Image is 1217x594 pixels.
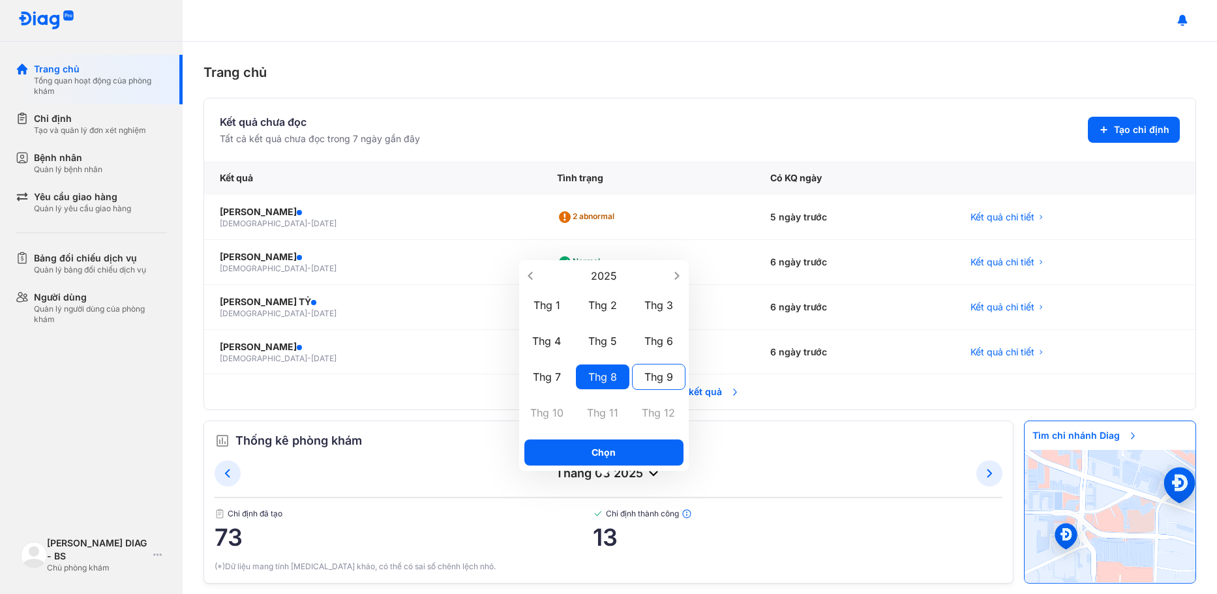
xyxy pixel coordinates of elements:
div: [PERSON_NAME] [220,250,526,263]
div: Thg 9 [632,364,685,390]
div: Quản lý bệnh nhân [34,164,102,175]
div: Kết quả [204,161,541,195]
span: Thống kê phòng khám [235,432,362,450]
div: Thg 4 [520,329,574,353]
button: Next year [666,264,689,287]
span: Tạo chỉ định [1114,123,1169,136]
div: Có KQ ngày [755,161,955,195]
div: tháng 08 2025 [241,466,976,481]
div: Người dùng [34,291,167,304]
span: [DEMOGRAPHIC_DATA] [220,353,307,363]
div: Tình trạng [541,161,755,195]
span: Tìm chi nhánh Diag [1025,421,1146,450]
div: 2 abnormal [557,207,620,228]
span: - [307,353,311,363]
div: Thg 12 [632,400,685,425]
img: logo [21,542,47,568]
div: Bảng đối chiếu dịch vụ [34,252,146,265]
div: Chỉ định [34,112,146,125]
span: 13 [593,524,1002,550]
div: Tạo và quản lý đơn xét nghiệm [34,125,146,136]
div: Thg 11 [576,400,629,425]
div: [PERSON_NAME] [220,340,526,353]
div: Quản lý người dùng của phòng khám [34,304,167,325]
div: 6 ngày trước [755,240,955,285]
div: 6 ngày trước [755,285,955,330]
span: - [307,263,311,273]
div: Thg 3 [632,293,685,318]
span: [DEMOGRAPHIC_DATA] [220,218,307,228]
div: Open years overlay [542,264,666,287]
button: Chọn [524,439,684,466]
div: Bệnh nhân [34,151,102,164]
span: Tất cả kết quả [652,378,748,406]
div: Thg 6 [632,329,685,353]
div: Thg 5 [576,329,629,353]
span: [DATE] [311,263,337,273]
span: [DEMOGRAPHIC_DATA] [220,308,307,318]
div: 6 ngày trước [755,330,955,375]
span: Chỉ định đã tạo [215,509,593,519]
span: [DATE] [311,353,337,363]
div: [PERSON_NAME] DIAG - BS [47,537,148,563]
div: Thg 7 [520,364,574,389]
div: Quản lý yêu cầu giao hàng [34,203,131,214]
img: logo [18,10,74,31]
span: Kết quả chi tiết [970,301,1034,314]
img: document.50c4cfd0.svg [215,509,225,519]
span: Kết quả chi tiết [970,346,1034,359]
div: Yêu cầu giao hàng [34,190,131,203]
div: Thg 8 [576,364,629,389]
div: Thg 10 [520,400,574,425]
div: Trang chủ [203,63,1196,82]
span: Chỉ định thành công [593,509,1002,519]
span: Kết quả chi tiết [970,211,1034,224]
span: - [307,308,311,318]
span: - [307,218,311,228]
div: 5 ngày trước [755,195,955,240]
div: Tổng quan hoạt động của phòng khám [34,76,167,97]
button: Tạo chỉ định [1088,117,1180,143]
img: order.5a6da16c.svg [215,433,230,449]
div: [PERSON_NAME] [220,205,526,218]
span: Kết quả chi tiết [970,256,1034,269]
div: Tất cả kết quả chưa đọc trong 7 ngày gần đây [220,132,420,145]
button: Previous year [519,264,542,287]
span: [DEMOGRAPHIC_DATA] [220,263,307,273]
div: (*)Dữ liệu mang tính [MEDICAL_DATA] khảo, có thể có sai số chênh lệch nhỏ. [215,561,1002,572]
div: Quản lý bảng đối chiếu dịch vụ [34,265,146,275]
div: Thg 2 [576,293,629,318]
div: [PERSON_NAME] TỶ [220,295,526,308]
img: info.7e716105.svg [682,509,692,519]
div: Chủ phòng khám [47,563,148,573]
div: Trang chủ [34,63,167,76]
div: Kết quả chưa đọc [220,114,420,130]
span: 73 [215,524,593,550]
img: checked-green.01cc79e0.svg [593,509,603,519]
span: [DATE] [311,308,337,318]
div: Normal [557,252,605,273]
div: Thg 1 [520,293,574,318]
span: [DATE] [311,218,337,228]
